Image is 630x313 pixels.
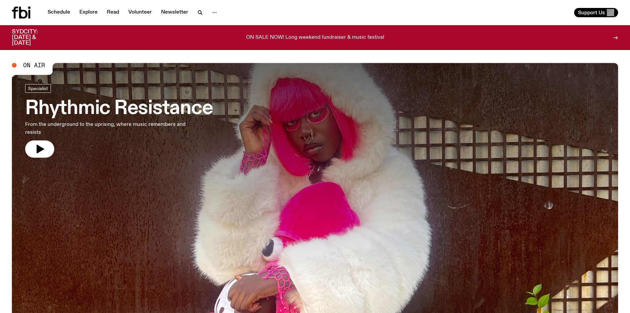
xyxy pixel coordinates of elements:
[28,86,48,91] span: Specialist
[574,8,618,17] button: Support Us
[157,8,192,17] a: Newsletter
[25,84,51,93] a: Specialist
[124,8,156,17] a: Volunteer
[25,84,213,158] a: Rhythmic ResistanceFrom the underground to the uprising, where music remembers and resists
[103,8,123,17] a: Read
[25,99,213,118] h3: Rhythmic Resistance
[12,29,54,46] h3: SYDCITY: [DATE] & [DATE]
[246,35,384,41] p: ON SALE NOW! Long weekend fundraiser & music festival
[578,10,605,16] span: Support Us
[75,8,102,17] a: Explore
[25,121,194,136] p: From the underground to the uprising, where music remembers and resists
[44,8,74,17] a: Schedule
[23,62,45,68] span: On Air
